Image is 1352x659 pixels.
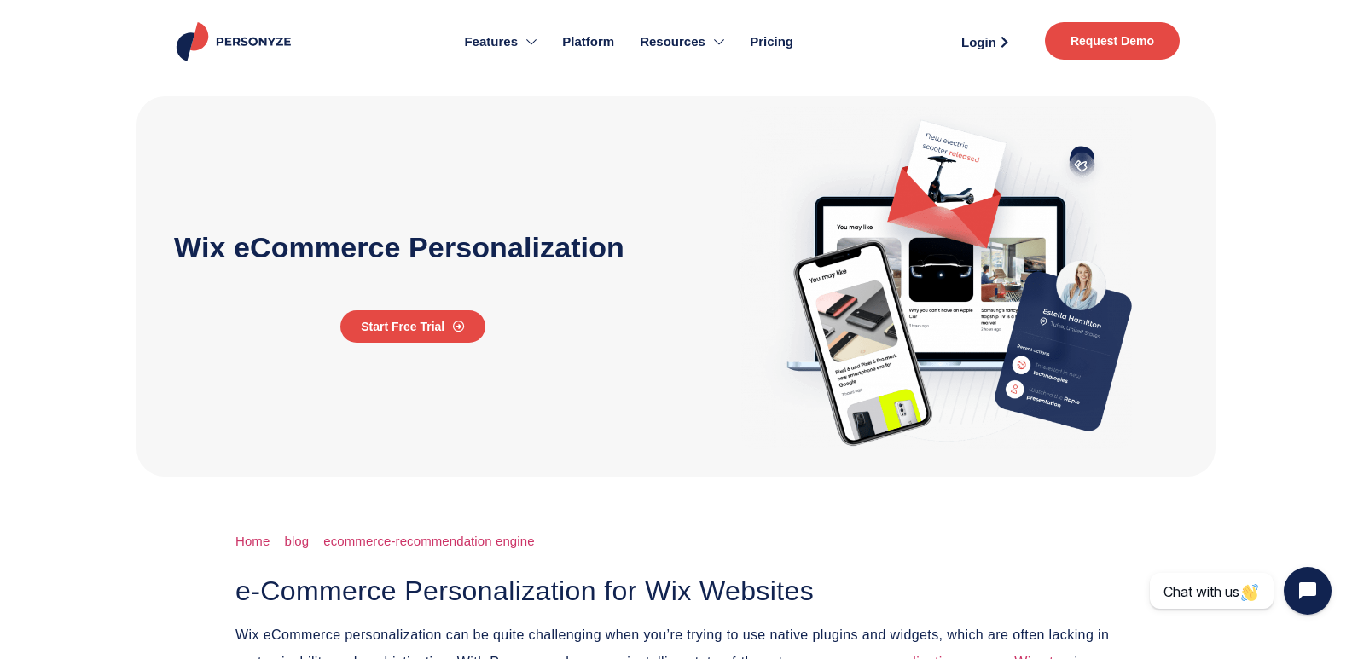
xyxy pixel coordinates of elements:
[312,534,319,548] span: »
[1071,35,1154,47] span: Request Demo
[538,534,545,548] span: »
[562,32,614,52] span: Platform
[627,9,737,75] a: Resources
[464,32,518,52] span: Features
[323,534,534,548] a: ecommerce-recommendation engine
[284,534,309,548] a: blog
[545,534,733,548] span: Wix eCommerce Personalization
[174,226,658,269] h1: Wix eCommerce Personalization
[1045,22,1180,60] a: Request Demo
[750,32,793,52] span: Pricing
[640,32,705,52] span: Resources
[235,575,1117,607] h2: e-Commerce Personalization for Wix Websites
[340,310,485,343] a: Start Free Trial
[737,9,806,75] a: Pricing
[173,22,299,61] img: Personyze logo
[961,36,996,49] span: Login
[361,321,444,332] span: Start Free Trial
[942,29,1028,55] a: Login
[235,534,270,548] a: Home
[451,9,549,75] a: Features
[274,534,281,548] span: »
[741,107,1132,449] img: Illustration of omnichannel personalization for a content website, previewing recommended electri...
[549,9,627,75] a: Platform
